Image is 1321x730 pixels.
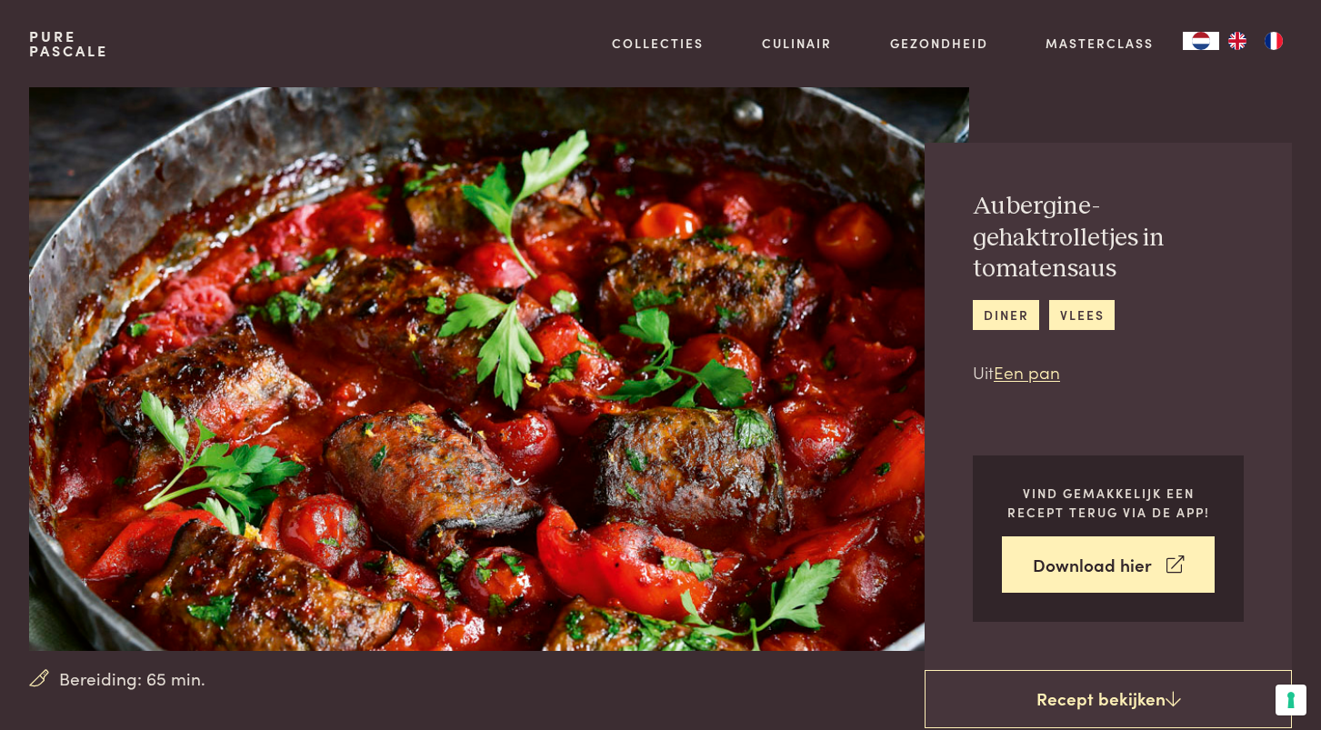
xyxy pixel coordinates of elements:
[1002,484,1215,521] p: Vind gemakkelijk een recept terug via de app!
[994,359,1060,384] a: Een pan
[1219,32,1256,50] a: EN
[973,191,1244,285] h2: Aubergine-gehaktrolletjes in tomatensaus
[1219,32,1292,50] ul: Language list
[1046,34,1154,53] a: Masterclass
[1276,685,1306,715] button: Uw voorkeuren voor toestemming voor trackingtechnologieën
[1183,32,1292,50] aside: Language selected: Nederlands
[890,34,988,53] a: Gezondheid
[1183,32,1219,50] a: NL
[1183,32,1219,50] div: Language
[29,29,108,58] a: PurePascale
[59,665,205,692] span: Bereiding: 65 min.
[925,670,1292,728] a: Recept bekijken
[1049,300,1115,330] a: vlees
[973,359,1244,385] p: Uit
[1002,536,1215,594] a: Download hier
[612,34,704,53] a: Collecties
[973,300,1039,330] a: diner
[29,87,969,651] img: Aubergine-gehaktrolletjes in tomatensaus
[1256,32,1292,50] a: FR
[762,34,832,53] a: Culinair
